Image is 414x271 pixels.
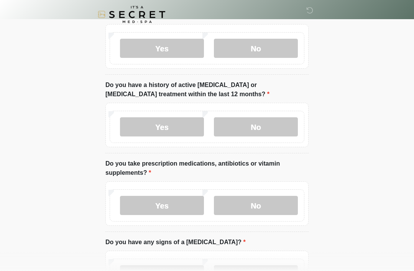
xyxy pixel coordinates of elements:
[120,39,204,58] label: Yes
[120,196,204,215] label: Yes
[214,196,298,215] label: No
[105,80,309,99] label: Do you have a history of active [MEDICAL_DATA] or [MEDICAL_DATA] treatment within the last 12 mon...
[105,238,246,247] label: Do you have any signs of a [MEDICAL_DATA]?
[105,159,309,177] label: Do you take prescription medications, antibiotics or vitamin supplements?
[98,6,165,23] img: It's A Secret Med Spa Logo
[214,39,298,58] label: No
[214,117,298,136] label: No
[120,117,204,136] label: Yes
